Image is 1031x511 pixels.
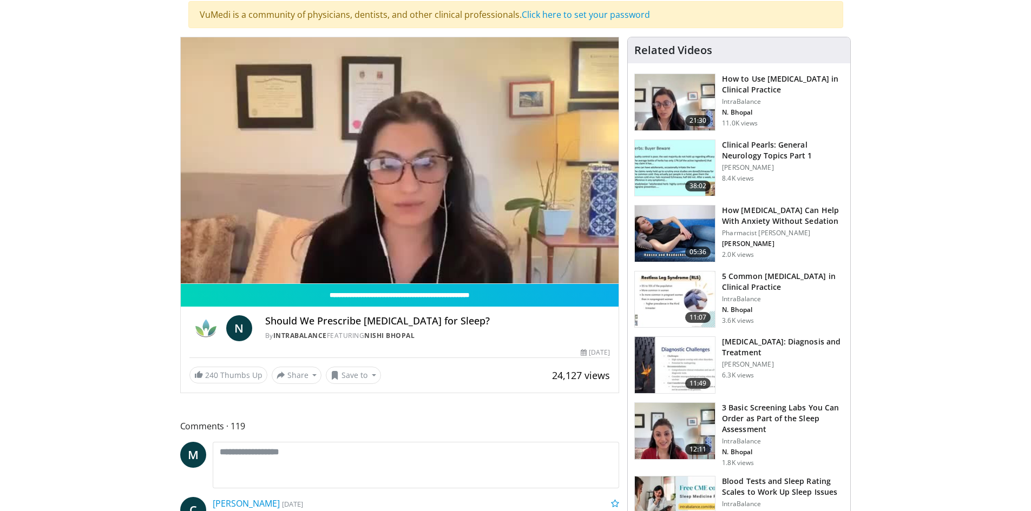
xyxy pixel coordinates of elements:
p: [PERSON_NAME] [722,240,844,248]
img: 662646f3-24dc-48fd-91cb-7f13467e765c.150x105_q85_crop-smart_upscale.jpg [635,74,715,130]
p: 8.4K views [722,174,754,183]
h3: 5 Common [MEDICAL_DATA] in Clinical Practice [722,271,844,293]
p: 3.6K views [722,316,754,325]
a: 11:49 [MEDICAL_DATA]: Diagnosis and Treatment [PERSON_NAME] 6.3K views [634,336,844,394]
div: By FEATURING [265,331,610,341]
p: N. Bhopal [722,306,844,314]
span: 11:49 [685,378,711,389]
p: IntraBalance [722,97,844,106]
small: [DATE] [282,499,303,509]
h3: Blood Tests and Sleep Rating Scales to Work Up Sleep Issues [722,476,844,497]
span: Comments 119 [180,419,620,433]
p: IntraBalance [722,500,844,508]
span: 38:02 [685,181,711,191]
a: N [226,315,252,341]
img: 9fb304be-515e-4deb-846e-47615c91f0d6.150x105_q85_crop-smart_upscale.jpg [635,403,715,459]
span: 05:36 [685,247,711,257]
a: 11:07 5 Common [MEDICAL_DATA] in Clinical Practice IntraBalance N. Bhopal 3.6K views [634,271,844,328]
span: 21:30 [685,115,711,126]
img: 7bfe4765-2bdb-4a7e-8d24-83e30517bd33.150x105_q85_crop-smart_upscale.jpg [635,205,715,262]
p: 6.3K views [722,371,754,380]
button: Share [272,367,322,384]
img: 91ec4e47-6cc3-4d45-a77d-be3eb23d61cb.150x105_q85_crop-smart_upscale.jpg [635,140,715,196]
h3: How [MEDICAL_DATA] Can Help With Anxiety Without Sedation [722,205,844,227]
a: 240 Thumbs Up [189,367,267,383]
span: 12:11 [685,444,711,455]
p: N. Bhopal [722,448,844,456]
div: [DATE] [581,348,610,357]
button: Save to [326,367,381,384]
span: 11:07 [685,312,711,323]
a: M [180,442,206,468]
p: Pharmacist [PERSON_NAME] [722,229,844,237]
a: IntraBalance [273,331,327,340]
a: [PERSON_NAME] [213,497,280,509]
h4: Should We Prescribe [MEDICAL_DATA] for Sleep? [265,315,610,327]
a: Click here to set your password [522,9,650,21]
div: VuMedi is a community of physicians, dentists, and other clinical professionals. [188,1,843,28]
img: IntraBalance [189,315,222,341]
a: 38:02 Clinical Pearls: General Neurology Topics Part 1 [PERSON_NAME] 8.4K views [634,140,844,197]
p: [PERSON_NAME] [722,163,844,172]
a: 21:30 How to Use [MEDICAL_DATA] in Clinical Practice IntraBalance N. Bhopal 11.0K views [634,74,844,131]
img: e41a58fc-c8b3-4e06-accc-3dd0b2ae14cc.150x105_q85_crop-smart_upscale.jpg [635,271,715,328]
h4: Related Videos [634,44,712,57]
p: IntraBalance [722,295,844,303]
p: N. Bhopal [722,108,844,117]
h3: [MEDICAL_DATA]: Diagnosis and Treatment [722,336,844,358]
p: 11.0K views [722,119,758,128]
h3: Clinical Pearls: General Neurology Topics Part 1 [722,140,844,161]
p: 2.0K views [722,250,754,259]
span: 24,127 views [552,369,610,382]
h3: How to Use [MEDICAL_DATA] in Clinical Practice [722,74,844,95]
p: IntraBalance [722,437,844,446]
p: 1.8K views [722,459,754,467]
video-js: Video Player [181,37,619,284]
a: Nishi Bhopal [364,331,415,340]
span: 240 [205,370,218,380]
a: 12:11 3 Basic Screening Labs You Can Order as Part of the Sleep Assessment IntraBalance N. Bhopal... [634,402,844,467]
p: [PERSON_NAME] [722,360,844,369]
img: 6e0bc43b-d42b-409a-85fd-0f454729f2ca.150x105_q85_crop-smart_upscale.jpg [635,337,715,393]
a: 05:36 How [MEDICAL_DATA] Can Help With Anxiety Without Sedation Pharmacist [PERSON_NAME] [PERSON_... [634,205,844,262]
h3: 3 Basic Screening Labs You Can Order as Part of the Sleep Assessment [722,402,844,435]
